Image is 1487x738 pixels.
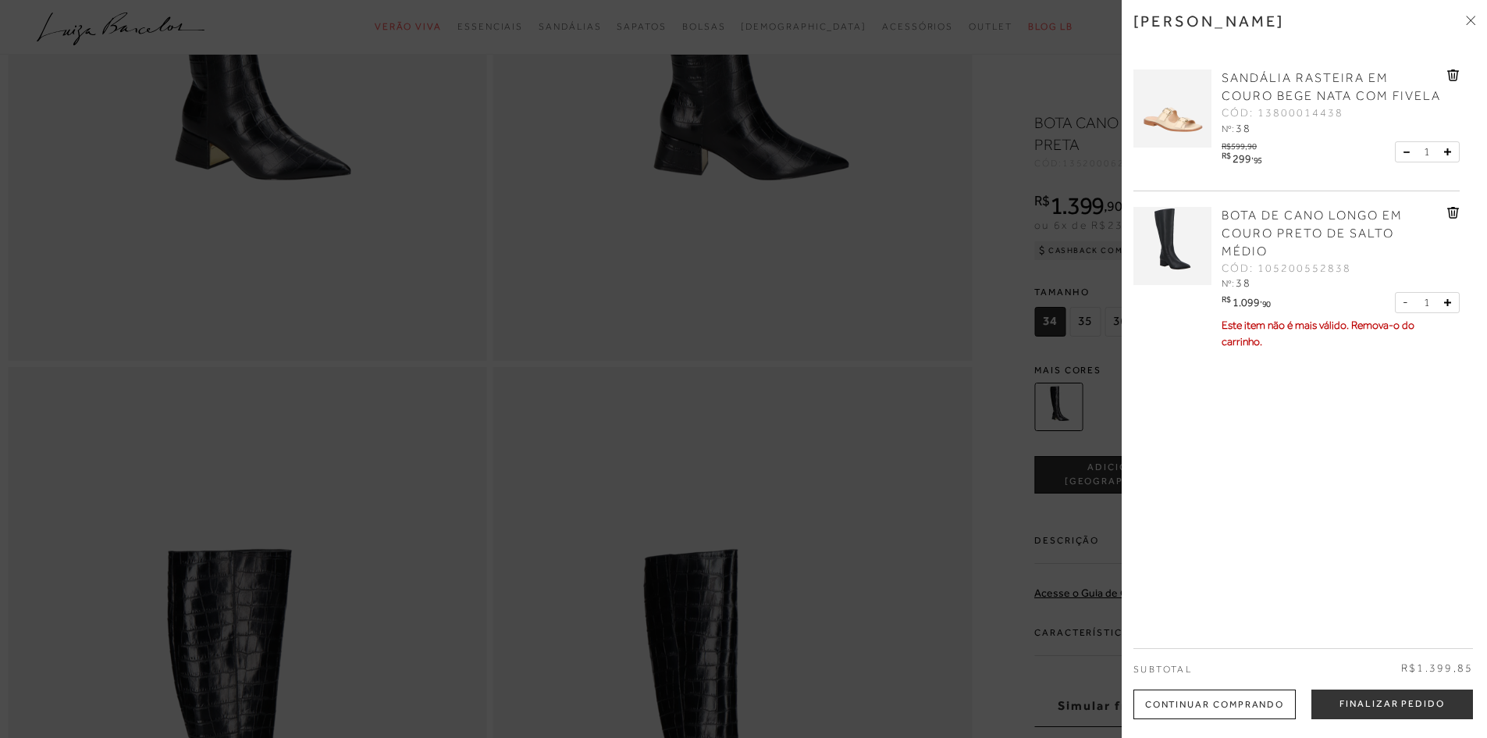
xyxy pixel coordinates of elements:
[1222,278,1234,289] span: Nº:
[1222,137,1265,151] div: R$599,90
[1233,296,1260,308] span: 1.099
[1133,664,1192,675] span: Subtotal
[1236,276,1251,289] span: 38
[1236,122,1251,134] span: 38
[1222,152,1230,160] i: R$
[1133,12,1285,30] h3: [PERSON_NAME]
[1222,319,1414,348] span: Este item não é mais válido. Remova-o do carrinho.
[1311,690,1473,719] button: Finalizar Pedido
[1133,207,1211,285] img: BOTA DE CANO LONGO EM COURO PRETO DE SALTO MÉDIO
[1260,295,1271,304] i: ,
[1254,155,1262,165] span: 95
[1222,261,1351,276] span: CÓD: 105200552838
[1424,144,1430,160] span: 1
[1222,209,1403,258] span: BOTA DE CANO LONGO EM COURO PRETO DE SALTO MÉDIO
[1222,71,1441,103] span: SANDÁLIA RASTEIRA EM COURO BEGE NATA COM FIVELA
[1424,294,1430,311] span: 1
[1133,690,1296,719] div: Continuar Comprando
[1262,299,1271,308] span: 90
[1133,70,1211,148] img: SANDÁLIA RASTEIRA EM COURO BEGE NATA COM FIVELA
[1222,295,1230,304] i: R$
[1222,105,1343,121] span: CÓD: 13800014438
[1401,661,1473,676] span: R$1.399,85
[1251,152,1262,160] i: ,
[1233,152,1251,165] span: 299
[1222,207,1443,261] a: BOTA DE CANO LONGO EM COURO PRETO DE SALTO MÉDIO
[1222,70,1443,105] a: SANDÁLIA RASTEIRA EM COURO BEGE NATA COM FIVELA
[1222,123,1234,134] span: Nº:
